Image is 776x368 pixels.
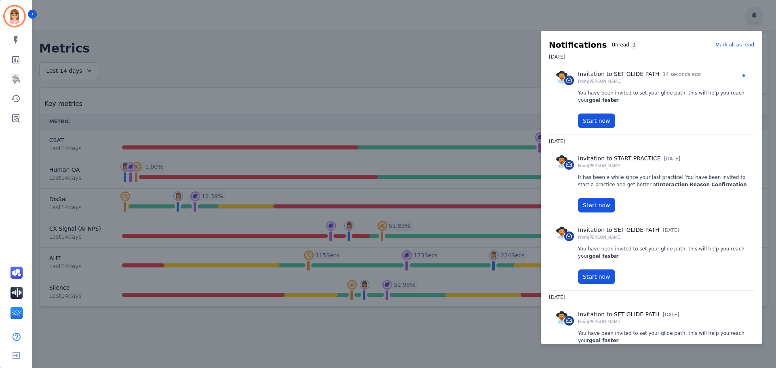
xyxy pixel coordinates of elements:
p: Invitation to SET GLIDE PATH [578,310,660,319]
p: Invitation to SET GLIDE PATH [578,70,660,78]
p: [DATE] [663,227,679,234]
strong: goal faster [589,253,618,259]
strong: Interaction Reason Confirmation [658,182,747,187]
strong: goal faster [589,97,618,103]
img: Rounded avatar [555,155,568,168]
p: You have been invited to set your glide path, this will help you reach your [578,330,748,344]
h3: [DATE] [549,50,754,63]
img: Rounded avatar [555,227,568,240]
p: 14 seconds ago [663,71,701,78]
p: You have been invited to set your glide path, this will help you reach your [578,245,748,260]
p: From [PERSON_NAME] [578,78,701,84]
h2: Notifications [549,39,607,50]
p: Unread [612,41,629,48]
img: Rounded avatar [555,311,568,324]
p: Mark all as read [715,41,754,48]
p: From [PERSON_NAME] [578,163,680,169]
p: Invitation to SET GLIDE PATH [578,226,660,234]
strong: goal faster [589,338,618,343]
p: [DATE] [663,311,679,318]
button: Start now [578,114,615,128]
img: Bordered avatar [5,6,24,26]
h3: [DATE] [549,291,754,304]
button: Start now [578,198,615,212]
img: Rounded avatar [555,71,568,84]
h3: [DATE] [549,135,754,148]
div: 1 [631,40,637,49]
p: You have been invited to set your glide path, this will help you reach your [578,89,748,104]
p: From [PERSON_NAME] [578,234,679,240]
p: [DATE] [664,155,681,162]
p: Invitation to START PRACTICE [578,154,661,163]
p: It has been a while since your last practice! You have been invited to start a practice and get b... [578,174,748,188]
p: From [PERSON_NAME] [578,319,679,325]
button: Start now [578,269,615,284]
